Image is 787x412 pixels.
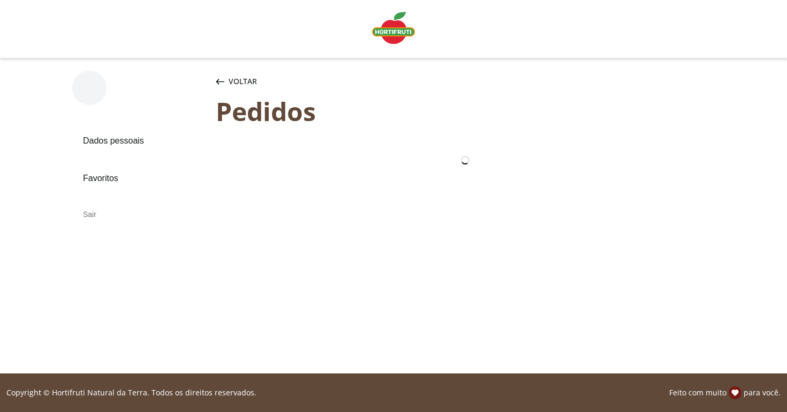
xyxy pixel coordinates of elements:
[229,76,257,87] span: Voltar
[368,8,419,50] a: Logo
[214,71,259,92] button: Voltar
[72,126,207,155] a: Dados pessoais
[6,387,256,398] p: Copyright © Hortifruti Natural da Terra. Todos os direitos reservados.
[216,96,715,126] div: Pedidos
[669,386,781,399] p: Feito com muito para você.
[72,164,207,193] a: Favoritos
[4,386,783,399] div: Linha de sessão
[729,386,741,399] img: amor
[72,201,207,227] div: Sair
[372,12,415,44] img: Logo
[461,156,470,164] img: loader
